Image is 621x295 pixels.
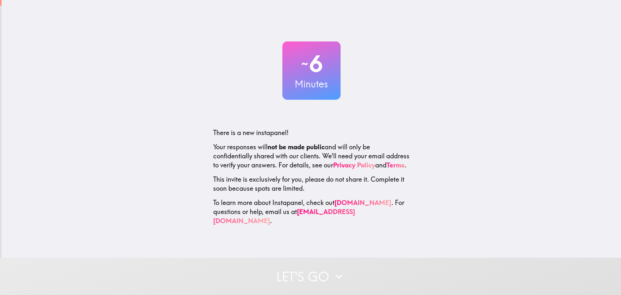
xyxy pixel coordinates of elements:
[282,51,341,77] h2: 6
[387,161,405,169] a: Terms
[334,199,391,207] a: [DOMAIN_NAME]
[213,142,410,170] p: Your responses will and will only be confidentially shared with our clients. We'll need your emai...
[282,77,341,91] h3: Minutes
[333,161,375,169] a: Privacy Policy
[213,198,410,225] p: To learn more about Instapanel, check out . For questions or help, email us at .
[213,129,289,137] span: There is a new instapanel!
[213,175,410,193] p: This invite is exclusively for you, please do not share it. Complete it soon because spots are li...
[213,208,355,225] a: [EMAIL_ADDRESS][DOMAIN_NAME]
[300,54,309,74] span: ~
[267,143,325,151] b: not be made public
